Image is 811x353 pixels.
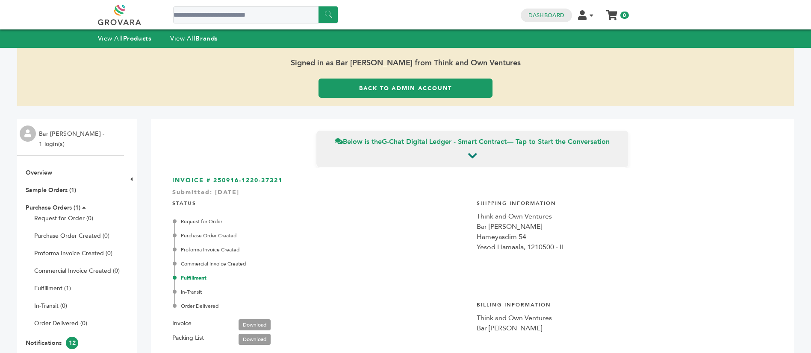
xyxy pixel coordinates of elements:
a: Notifications12 [26,339,78,347]
div: Yesod Hamaala, 1210500 - IL [477,242,773,252]
a: My Cart [607,8,616,17]
a: Purchase Order Created (0) [34,232,109,240]
a: Sample Orders (1) [26,186,76,194]
h3: INVOICE # 250916-1220-37321 [172,176,773,185]
a: Back to Admin Account [319,79,492,98]
img: profile.png [20,125,36,142]
div: Think and Own Ventures [477,211,773,222]
a: In-Transit (0) [34,302,67,310]
li: Bar [PERSON_NAME] - 1 login(s) [39,129,107,149]
div: Purchase Order Created [174,232,468,239]
strong: Products [123,34,151,43]
a: Request for Order (0) [34,214,93,222]
a: Overview [26,169,52,177]
div: Request for Order [174,218,468,225]
h4: Shipping Information [477,193,773,211]
div: Order Delivered [174,302,468,310]
input: Search a product or brand... [173,6,338,23]
h4: Billing Information [477,295,773,313]
strong: Brands [195,34,218,43]
div: Proforma Invoice Created [174,246,468,254]
a: Dashboard [528,12,564,19]
a: Download [239,334,271,345]
a: Purchase Orders (1) [26,204,80,212]
div: Bar [PERSON_NAME] [477,222,773,232]
a: Proforma Invoice Created (0) [34,249,112,257]
a: Order Delivered (0) [34,319,87,327]
span: Signed in as Bar [PERSON_NAME] from Think and Own Ventures [17,48,794,79]
span: Below is the — Tap to Start the Conversation [335,137,610,146]
a: View AllProducts [98,34,152,43]
div: Think and Own Ventures [477,313,773,323]
div: Hameyasdim 54 [477,232,773,242]
a: Download [239,319,271,330]
a: Fulfillment (1) [34,284,71,292]
label: Packing List [172,333,204,343]
div: Bar [PERSON_NAME] [477,323,773,333]
a: Commercial Invoice Created (0) [34,267,120,275]
a: View AllBrands [170,34,218,43]
div: Fulfillment [174,274,468,282]
div: Commercial Invoice Created [174,260,468,268]
div: Submitted: [DATE] [172,188,773,201]
strong: G-Chat Digital Ledger - Smart Contract [382,137,507,146]
label: Invoice [172,318,192,329]
span: 0 [620,12,628,19]
span: 12 [66,337,78,349]
div: In-Transit [174,288,468,296]
h4: STATUS [172,193,468,211]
